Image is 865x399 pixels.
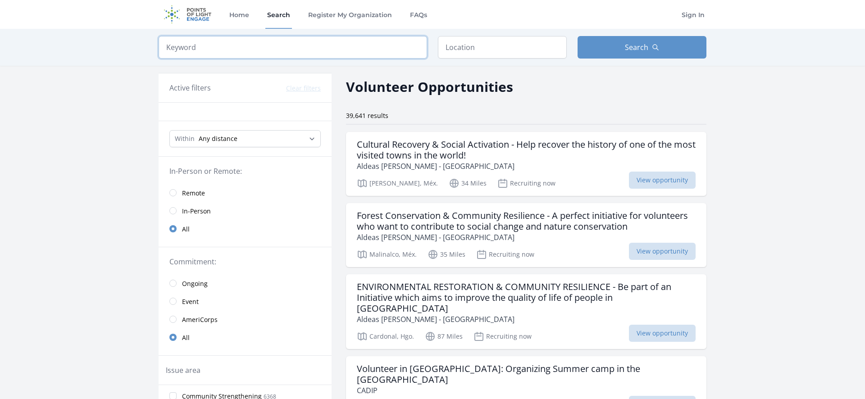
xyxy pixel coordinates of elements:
[357,232,696,243] p: Aldeas [PERSON_NAME] - [GEOGRAPHIC_DATA]
[629,325,696,342] span: View opportunity
[346,111,388,120] span: 39,641 results
[425,331,463,342] p: 87 Miles
[166,365,200,376] legend: Issue area
[182,279,208,288] span: Ongoing
[476,249,534,260] p: Recruiting now
[159,220,332,238] a: All
[169,166,321,177] legend: In-Person or Remote:
[578,36,706,59] button: Search
[346,203,706,267] a: Forest Conservation & Community Resilience - A perfect initiative for volunteers who want to cont...
[159,292,332,310] a: Event
[357,139,696,161] h3: Cultural Recovery & Social Activation - Help recover the history of one of the most visited towns...
[159,184,332,202] a: Remote
[169,256,321,267] legend: Commitment:
[357,178,438,189] p: [PERSON_NAME], Méx.
[346,77,513,97] h2: Volunteer Opportunities
[625,42,648,53] span: Search
[159,328,332,346] a: All
[159,274,332,292] a: Ongoing
[438,36,567,59] input: Location
[182,225,190,234] span: All
[357,161,696,172] p: Aldeas [PERSON_NAME] - [GEOGRAPHIC_DATA]
[182,207,211,216] span: In-Person
[357,249,417,260] p: Malinalco, Méx.
[357,385,696,396] p: CADIP
[169,82,211,93] h3: Active filters
[159,310,332,328] a: AmeriCorps
[357,331,414,342] p: Cardonal, Hgo.
[182,189,205,198] span: Remote
[357,210,696,232] h3: Forest Conservation & Community Resilience - A perfect initiative for volunteers who want to cont...
[357,281,696,314] h3: ENVIRONMENTAL RESTORATION & COMMUNITY RESILIENCE - Be part of an Initiative which aims to improve...
[428,249,465,260] p: 35 Miles
[449,178,487,189] p: 34 Miles
[182,315,218,324] span: AmeriCorps
[357,314,696,325] p: Aldeas [PERSON_NAME] - [GEOGRAPHIC_DATA]
[629,243,696,260] span: View opportunity
[346,274,706,349] a: ENVIRONMENTAL RESTORATION & COMMUNITY RESILIENCE - Be part of an Initiative which aims to improve...
[497,178,555,189] p: Recruiting now
[159,202,332,220] a: In-Person
[159,36,427,59] input: Keyword
[629,172,696,189] span: View opportunity
[357,363,696,385] h3: Volunteer in [GEOGRAPHIC_DATA]: Organizing Summer camp in the [GEOGRAPHIC_DATA]
[169,130,321,147] select: Search Radius
[346,132,706,196] a: Cultural Recovery & Social Activation - Help recover the history of one of the most visited towns...
[182,297,199,306] span: Event
[286,84,321,93] button: Clear filters
[182,333,190,342] span: All
[473,331,532,342] p: Recruiting now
